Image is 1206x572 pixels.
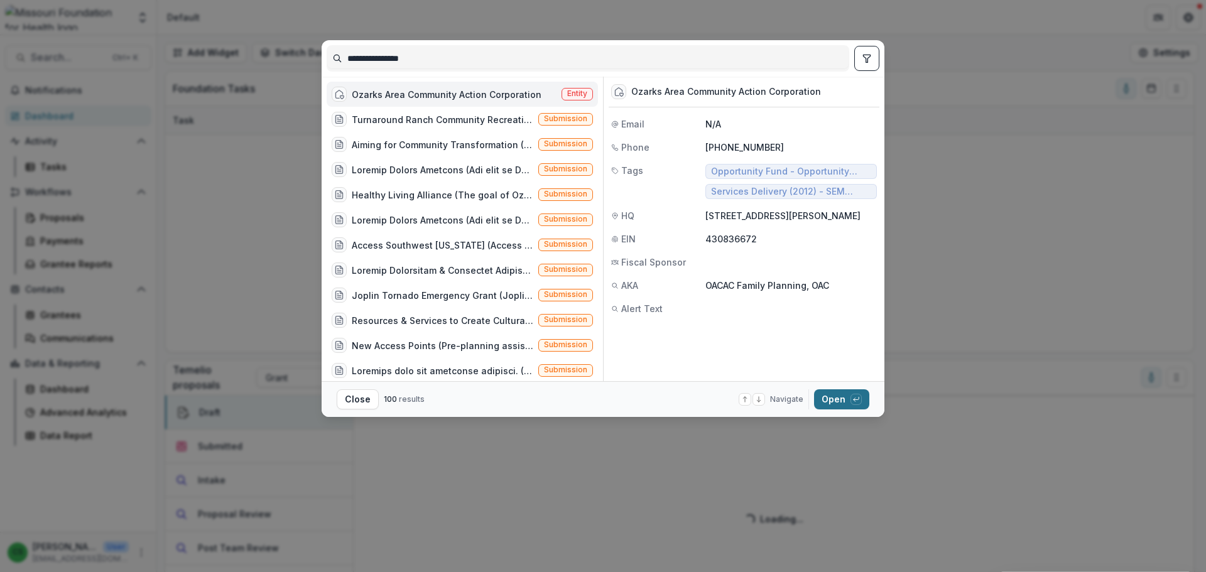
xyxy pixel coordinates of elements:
span: HQ [621,209,634,222]
span: Submission [544,165,587,173]
button: Close [337,389,379,409]
span: Submission [544,139,587,148]
span: Tags [621,164,643,177]
span: Submission [544,114,587,123]
span: Alert Text [621,302,663,315]
p: 430836672 [705,232,877,246]
span: Submission [544,240,587,249]
div: Resources & Services to Create Culturally Focused Systems (To address systemic barriers to access... [352,314,533,327]
div: Loremip Dolors Ametcons (Adi elit se Doeius Temporin UTLA (ETDOLO) mag ali Enimadm Veniam Quisnos... [352,163,533,176]
span: Phone [621,141,649,154]
div: Ozarks Area Community Action Corporation [631,87,821,97]
button: toggle filters [854,46,879,71]
span: 100 [384,394,397,404]
div: New Access Points (Pre-planning assistance for needs assessment and grant consultation to four (4... [352,339,533,352]
div: Loremip Dolors Ametcons (Adi elit se Doeius Temporin UTLA (ETDOLO) mag ali Enimadm Veniam Quisnos... [352,213,533,227]
div: Ozarks Area Community Action Corporation [352,88,541,101]
span: Navigate [770,394,803,405]
span: Submission [544,315,587,324]
div: Access Southwest [US_STATE] (Access Southwest [US_STATE] will work with area partners and grantee... [352,239,533,252]
div: Aiming for Community Transformation (Douglas County Health Department is applying on behalf of AC... [352,138,533,151]
div: Joplin Tornado Emergency Grant (Joplin tornado - Funds to cover direct expenses related to suppor... [352,289,533,302]
span: Opportunity Fund - Opportunity Fund - Grants/Contracts [711,166,871,177]
span: results [399,394,425,404]
span: Submission [544,365,587,374]
p: N/A [705,117,877,131]
span: Submission [544,215,587,224]
div: Healthy Living Alliance (The goal of Ozarks Regional YMCA (ORYMCA) and the Healthy Living Allianc... [352,188,533,202]
span: EIN [621,232,636,246]
span: Submission [544,190,587,198]
div: Loremips dolo sit ametconse adipisci. (Elitsed do 9798, Eiusmo Temp Incidid (UTL) et dol magn ali... [352,364,533,377]
p: [PHONE_NUMBER] [705,141,877,154]
span: Email [621,117,644,131]
div: Loremip Dolorsitam & Consectet Adipiscing (El seddoeiusmo temp inc Utlab Etdolo Magnaa Enimadmini... [352,264,533,277]
button: Open [814,389,869,409]
p: [STREET_ADDRESS][PERSON_NAME] [705,209,877,222]
span: AKA [621,279,638,292]
span: Entity [567,89,587,98]
p: OACAC Family Planning, OAC [705,279,877,292]
span: Services Delivery (2012) - SEM Services Delivery Mini-Grants [711,186,871,197]
span: Submission [544,265,587,274]
span: Submission [544,290,587,299]
div: Turnaround Ranch Community Recreation Project (This collaborative project partners [US_STATE] Fou... [352,113,533,126]
span: Submission [544,340,587,349]
span: Fiscal Sponsor [621,256,686,269]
